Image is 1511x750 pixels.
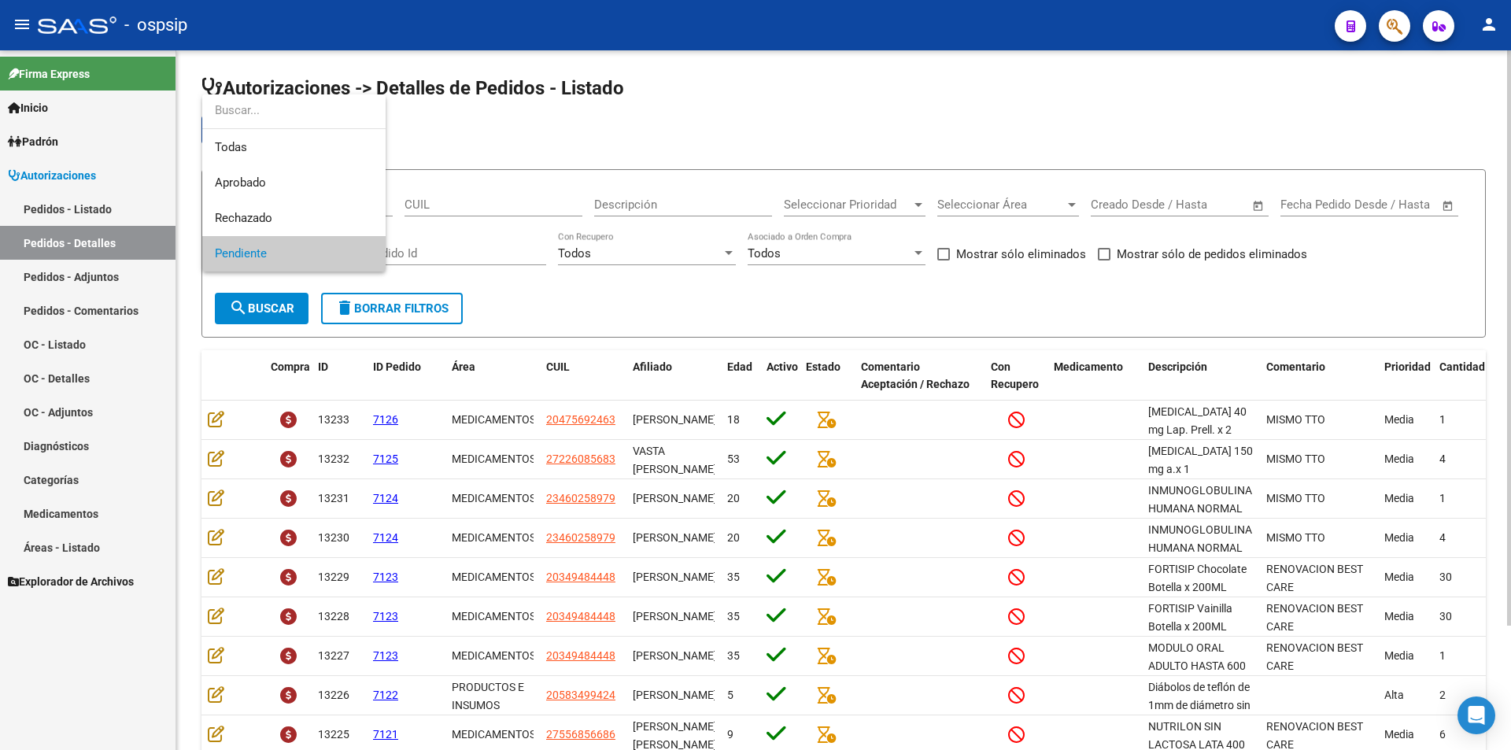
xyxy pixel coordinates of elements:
span: Pendiente [215,246,267,260]
span: Todas [215,130,373,165]
input: dropdown search [202,93,386,128]
span: Rechazado [215,211,272,225]
div: Open Intercom Messenger [1457,696,1495,734]
span: Aprobado [215,175,266,190]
